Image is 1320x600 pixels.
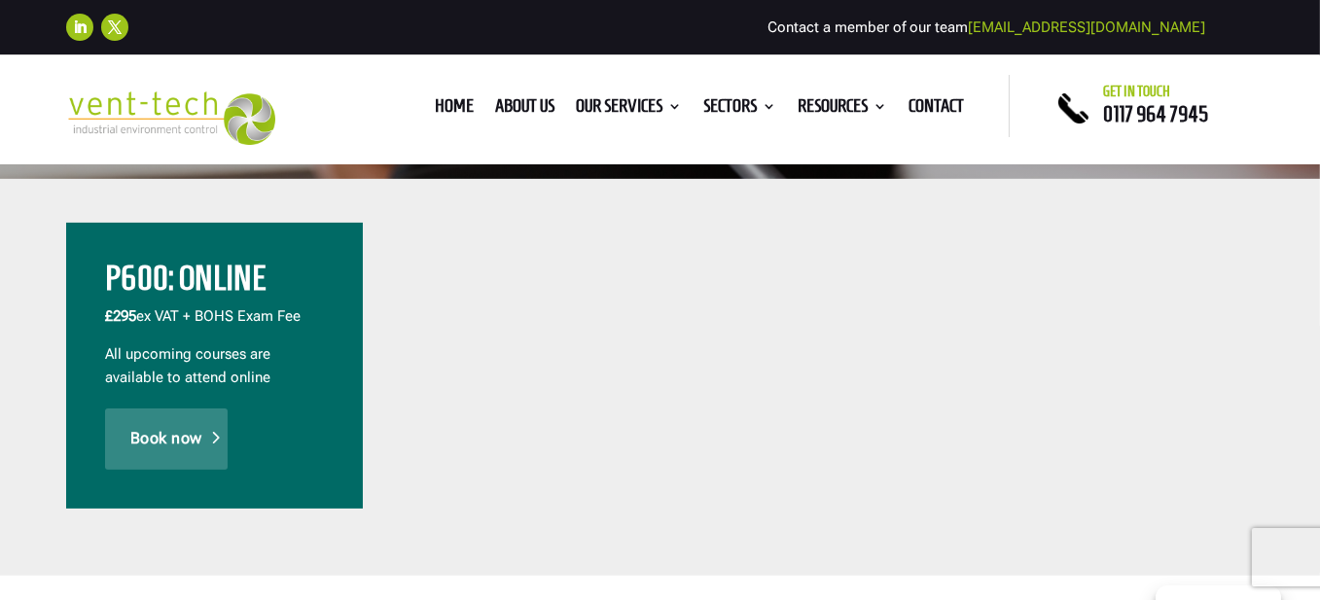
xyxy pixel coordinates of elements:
a: [EMAIL_ADDRESS][DOMAIN_NAME] [969,18,1206,36]
a: 0117 964 7945 [1103,102,1208,125]
a: Resources [799,99,888,121]
a: Follow on LinkedIn [66,14,93,41]
h2: P600: Online [105,262,324,305]
a: Home [436,99,475,121]
a: Our Services [577,99,683,121]
a: Contact [910,99,965,121]
span: £295 [105,307,136,325]
span: Get in touch [1103,84,1170,99]
a: Book now [105,408,228,469]
a: Follow on X [101,14,128,41]
p: ex VAT + BOHS Exam Fee [105,305,324,343]
a: Sectors [704,99,777,121]
span: Contact a member of our team [768,18,1206,36]
img: 2023-09-27T08_35_16.549ZVENT-TECH---Clear-background [66,91,275,145]
p: All upcoming courses are available to attend online [105,343,324,390]
a: About us [496,99,555,121]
